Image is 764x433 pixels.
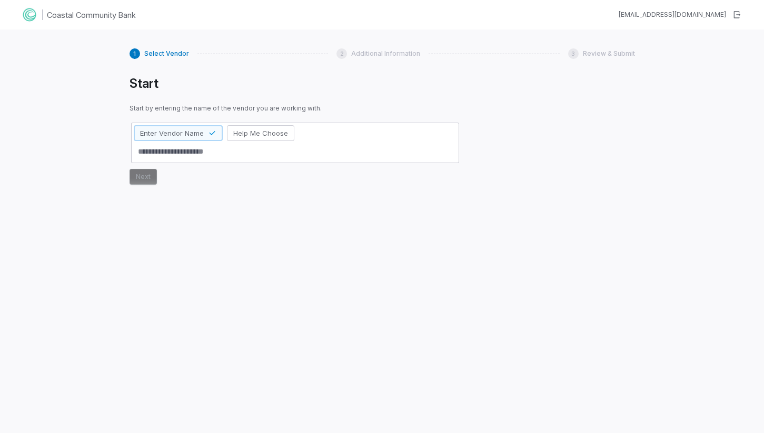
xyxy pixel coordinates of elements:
div: [EMAIL_ADDRESS][DOMAIN_NAME] [619,11,726,19]
span: Enter Vendor Name [140,128,204,138]
span: Start by entering the name of the vendor you are working with. [130,104,461,113]
div: 1 [130,48,140,59]
h1: Start [130,76,461,92]
div: 3 [568,48,579,59]
img: Clerk Logo [21,6,38,23]
button: Help Me Choose [227,125,294,141]
span: Select Vendor [144,49,189,58]
button: Enter Vendor Name [134,125,223,141]
span: Review & Submit [583,49,635,58]
span: Help Me Choose [233,128,288,138]
div: 2 [336,48,347,59]
h1: Coastal Community Bank [47,9,136,21]
span: Additional Information [351,49,420,58]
